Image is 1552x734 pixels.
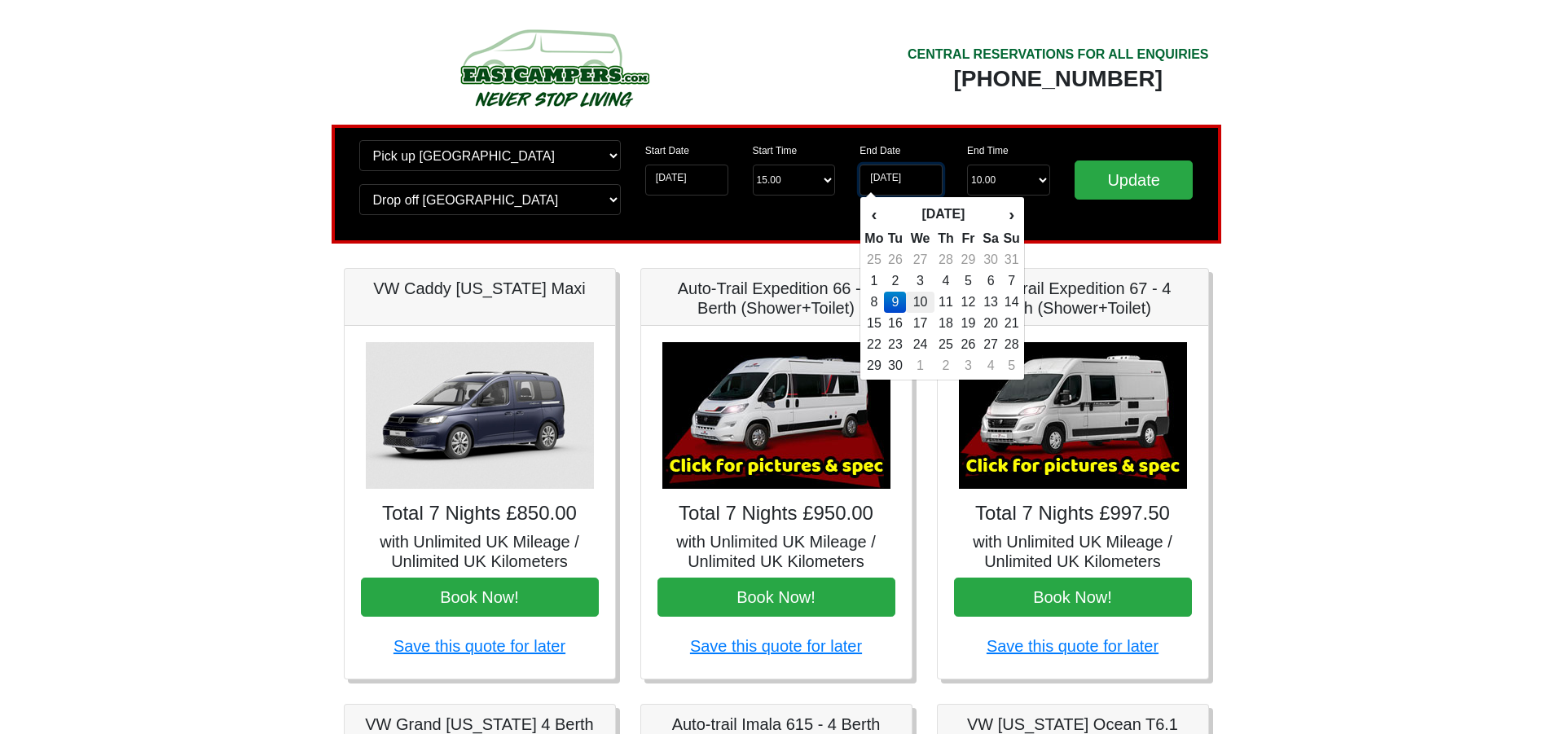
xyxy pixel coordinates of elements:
img: Auto-Trail Expedition 66 - 2 Berth (Shower+Toilet) [662,342,890,489]
h5: with Unlimited UK Mileage / Unlimited UK Kilometers [361,532,599,571]
a: Save this quote for later [690,637,862,655]
th: ‹ [864,200,884,228]
td: 2 [934,355,958,376]
a: Save this quote for later [987,637,1159,655]
td: 6 [979,270,1003,292]
h4: Total 7 Nights £997.50 [954,502,1192,525]
th: We [906,228,934,249]
th: [DATE] [884,200,1002,228]
td: 1 [906,355,934,376]
td: 3 [957,355,979,376]
td: 5 [957,270,979,292]
th: Mo [864,228,884,249]
h4: Total 7 Nights £950.00 [657,502,895,525]
button: Book Now! [954,578,1192,617]
td: 12 [957,292,979,313]
th: Sa [979,228,1003,249]
label: End Date [860,143,900,158]
h5: Auto-Trail Expedition 67 - 4 Berth (Shower+Toilet) [954,279,1192,318]
td: 2 [884,270,906,292]
td: 16 [884,313,906,334]
img: campers-checkout-logo.png [399,23,709,112]
h5: Auto-Trail Expedition 66 - 2 Berth (Shower+Toilet) [657,279,895,318]
th: › [1002,200,1020,228]
td: 9 [884,292,906,313]
h5: VW Grand [US_STATE] 4 Berth [361,714,599,734]
a: Save this quote for later [393,637,565,655]
img: Auto-Trail Expedition 67 - 4 Berth (Shower+Toilet) [959,342,1187,489]
td: 19 [957,313,979,334]
td: 21 [1002,313,1020,334]
td: 4 [979,355,1003,376]
td: 22 [864,334,884,355]
input: Return Date [860,165,943,196]
td: 7 [1002,270,1020,292]
button: Book Now! [361,578,599,617]
h5: VW Caddy [US_STATE] Maxi [361,279,599,298]
label: Start Date [645,143,689,158]
td: 20 [979,313,1003,334]
td: 10 [906,292,934,313]
td: 26 [884,249,906,270]
h4: Total 7 Nights £850.00 [361,502,599,525]
td: 13 [979,292,1003,313]
input: Start Date [645,165,728,196]
th: Su [1002,228,1020,249]
button: Book Now! [657,578,895,617]
td: 24 [906,334,934,355]
td: 11 [934,292,958,313]
td: 1 [864,270,884,292]
td: 27 [906,249,934,270]
td: 29 [864,355,884,376]
td: 26 [957,334,979,355]
div: CENTRAL RESERVATIONS FOR ALL ENQUIRIES [908,45,1209,64]
td: 25 [934,334,958,355]
td: 25 [864,249,884,270]
td: 8 [864,292,884,313]
h5: Auto-trail Imala 615 - 4 Berth [657,714,895,734]
label: End Time [967,143,1009,158]
td: 3 [906,270,934,292]
input: Update [1075,160,1194,200]
td: 18 [934,313,958,334]
td: 30 [884,355,906,376]
td: 5 [1002,355,1020,376]
img: VW Caddy California Maxi [366,342,594,489]
th: Fr [957,228,979,249]
td: 17 [906,313,934,334]
td: 14 [1002,292,1020,313]
td: 31 [1002,249,1020,270]
td: 28 [1002,334,1020,355]
td: 27 [979,334,1003,355]
th: Th [934,228,958,249]
h5: with Unlimited UK Mileage / Unlimited UK Kilometers [657,532,895,571]
td: 23 [884,334,906,355]
th: Tu [884,228,906,249]
td: 30 [979,249,1003,270]
td: 4 [934,270,958,292]
div: [PHONE_NUMBER] [908,64,1209,94]
h5: with Unlimited UK Mileage / Unlimited UK Kilometers [954,532,1192,571]
td: 29 [957,249,979,270]
td: 15 [864,313,884,334]
label: Start Time [753,143,798,158]
td: 28 [934,249,958,270]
